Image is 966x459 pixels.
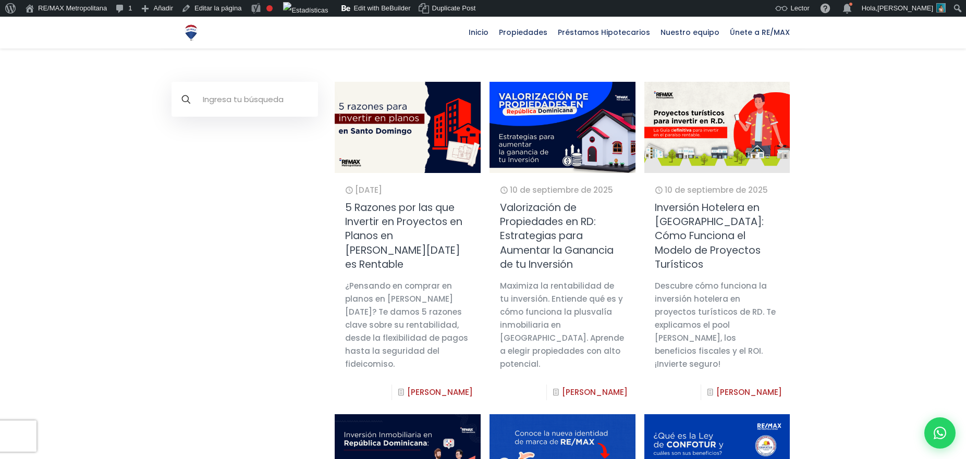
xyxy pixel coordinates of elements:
a: Inicio [463,17,494,48]
a: [PERSON_NAME] [407,387,473,398]
span: Inicio [463,24,494,40]
span: [PERSON_NAME] [877,4,933,12]
img: chico revisando las ganancias en su móvil luego de invertir en un proyecto turístico de villas ap... [644,82,790,173]
span: Propiedades [494,24,553,40]
img: Logo de REMAX [182,23,200,42]
span: Únete a RE/MAX [725,24,795,40]
span: [DATE] [355,184,382,195]
input: Ingresa tu búsqueda [172,82,318,117]
a: Préstamos Hipotecarios [553,17,655,48]
div: Descubre cómo funciona la inversión hotelera en proyectos turísticos de RD. Te explicamos el pool... [655,279,779,370]
a: [PERSON_NAME] [716,387,782,398]
span: 10 de septiembre de 2025 [665,184,768,195]
a: [PERSON_NAME] [562,387,628,398]
span: Préstamos Hipotecarios [553,24,655,40]
a: Inversión Hotelera en [GEOGRAPHIC_DATA]: Cómo Funciona el Modelo de Proyectos Turísticos [655,201,764,271]
a: Nuestro equipo [655,17,725,48]
div: Maximiza la rentabilidad de tu inversión. Entiende qué es y cómo funciona la plusvalía inmobiliar... [500,279,625,370]
img: Proyecto de apartamentos en planos en Santo Domingo, una oportunidad de inversión inmobiliaria re... [327,77,487,177]
div: ¿Pensando en comprar en planos en [PERSON_NAME][DATE]? Te damos 5 razones clave sobre su rentabil... [345,279,470,370]
div: Frase clave objetivo no establecida [266,5,273,11]
a: 5 Razones por las que Invertir en Proyectos en Planos en [PERSON_NAME][DATE] es Rentable [345,201,462,271]
span: Correo [286,1,311,9]
a: Valorización de Propiedades en RD: Estrategias para Aumentar la Ganancia de tu Inversión [500,201,614,271]
span: 10 de septiembre de 2025 [510,184,613,195]
a: RE/MAX Metropolitana [182,17,200,48]
img: Visitas de 48 horas. Haz clic para ver más estadísticas del sitio. [283,2,328,19]
img: Gráfico de plusvalía inmobiliaria mostrando el aumento de valor de una propiedad en República Dom... [490,82,635,173]
a: Propiedades [494,17,553,48]
a: Únete a RE/MAX [725,17,795,48]
span: Nuestro equipo [655,24,725,40]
